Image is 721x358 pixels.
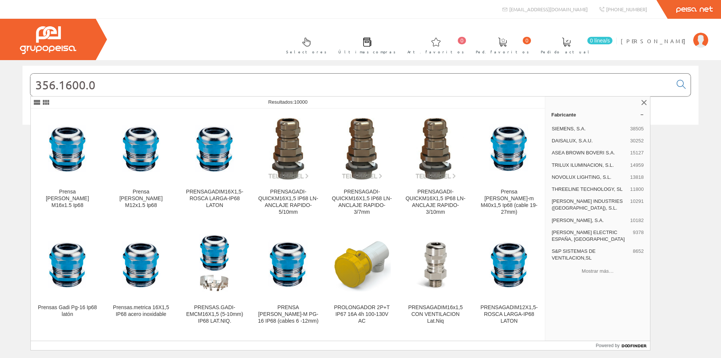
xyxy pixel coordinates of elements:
[552,186,627,193] span: THREELINE TECHNOLOGY, SL
[31,225,104,333] a: Prensas Gadi Pg-16 Ip68 latón Prensas Gadi Pg-16 Ip68 latón
[630,162,644,169] span: 14959
[458,37,466,44] span: 0
[252,225,325,333] a: PRENSA WEGE-M PG-16 IP68 (cables 6 -12mm) PRENSA [PERSON_NAME]-M PG-16 IP68 (cables 6 -12mm)
[405,304,466,325] div: PRENSAGADIM16x1,5 CON VENTILACION Lat.Niq
[110,304,172,318] div: Prensas.metrica 16X1,5 IP68 acero inoxidable
[606,6,647,12] span: [PHONE_NUMBER]
[596,342,620,349] span: Powered by
[548,265,647,277] button: Mostrar más…
[37,118,98,179] img: Prensa Laton Gadi M16x1.5 Ip68
[331,31,400,59] a: Últimas compras
[630,137,644,144] span: 30252
[104,109,178,224] a: Prensa Laton Gadi M12x1.5 Ip68 Prensa [PERSON_NAME] M12x1.5 Ip68
[279,31,330,59] a: Selectores
[552,229,630,243] span: [PERSON_NAME] ELECTRIC ESPAÑA, [GEOGRAPHIC_DATA]
[541,48,592,56] span: Pedido actual
[184,189,245,209] div: PRENSAGADIM16X1,5-ROSCA LARGA-IP68 LATON
[630,217,644,224] span: 10182
[478,234,540,295] img: PRENSAGADIM12X1,5-ROSCA LARGA-IP68 LATON
[286,48,327,56] span: Selectores
[31,109,104,224] a: Prensa Laton Gadi M16x1.5 Ip68 Prensa [PERSON_NAME] M16x1.5 Ip68
[110,189,172,209] div: Prensa [PERSON_NAME] M12x1.5 Ip68
[338,48,396,56] span: Últimas compras
[37,304,98,318] div: Prensas Gadi Pg-16 Ip68 latón
[178,225,251,333] a: PRENSAS.GADI-EMCM16X1,5 (5-10mm) IP68 LAT.NIQ. PRENSAS.GADI-EMCM16X1,5 (5-10mm) IP68 LAT.NIQ.
[630,186,644,193] span: 11800
[405,189,466,216] div: PRENSAGADI-QUICKM16X1,5 IP68 LN-ANCLAJE RAPIDO-3/10mm
[184,304,245,325] div: PRENSAS.GADI-EMCM16X1,5 (5-10mm) IP68 LAT.NIQ.
[633,248,644,261] span: 8652
[552,248,630,261] span: S&P SISTEMAS DE VENTILACION,SL
[621,37,689,45] span: [PERSON_NAME]
[325,225,398,333] a: PROLONGADOR 2P+T IP67 16A 4h 100-130V AC PROLONGADOR 2P+T IP67 16A 4h 100-130V AC
[20,26,76,54] img: Grupo Peisa
[472,109,546,224] a: Prensa Wege-m M40x1,5 Ip68 (cable 19-27mm) Prensa [PERSON_NAME]-m M40x1,5 Ip68 (cable 19-27mm)
[523,37,531,44] span: 0
[478,118,540,179] img: Prensa Wege-m M40x1,5 Ip68 (cable 19-27mm)
[294,99,308,105] span: 10000
[552,137,627,144] span: DAISALUX, S.A.U.
[399,225,472,333] a: PRENSAGADIM16x1,5 CON VENTILACION Lat.Niq PRENSAGADIM16x1,5 CON VENTILACION Lat.Niq
[407,48,464,56] span: Art. favoritos
[478,189,540,216] div: Prensa [PERSON_NAME]-m M40x1,5 Ip68 (cable 19-27mm)
[331,189,392,216] div: PRENSAGADI-QUICKM16X1,5 IP68 LN-ANCLAJE RAPIDO-3/7mm
[472,225,546,333] a: PRENSAGADIM12X1,5-ROSCA LARGA-IP68 LATON PRENSAGADIM12X1,5-ROSCA LARGA-IP68 LATON
[258,189,319,216] div: PRENSAGADI-QUICKM16X1,5 IP68 LN-ANCLAJE RAPIDO-5/10mm
[184,234,245,295] img: PRENSAS.GADI-EMCM16X1,5 (5-10mm) IP68 LAT.NIQ.
[184,118,245,179] img: PRENSAGADIM16X1,5-ROSCA LARGA-IP68 LATON
[552,162,627,169] span: TRILUX ILUMINACION, S.L.
[552,217,627,224] span: [PERSON_NAME], S.A.
[104,225,178,333] a: Prensas.metrica 16X1,5 IP68 acero inoxidable Prensas.metrica 16X1,5 IP68 acero inoxidable
[30,74,672,96] input: Buscar...
[478,304,540,325] div: PRENSAGADIM12X1,5-ROSCA LARGA-IP68 LATON
[552,150,627,156] span: ASEA BROWN BOVERI S.A.
[258,304,319,325] div: PRENSA [PERSON_NAME]-M PG-16 IP68 (cables 6 -12mm)
[178,109,251,224] a: PRENSAGADIM16X1,5-ROSCA LARGA-IP68 LATON PRENSAGADIM16X1,5-ROSCA LARGA-IP68 LATON
[405,234,466,295] img: PRENSAGADIM16x1,5 CON VENTILACION Lat.Niq
[509,6,588,12] span: [EMAIL_ADDRESS][DOMAIN_NAME]
[630,174,644,181] span: 13818
[258,234,319,295] img: PRENSA WEGE-M PG-16 IP68 (cables 6 -12mm)
[331,304,392,325] div: PROLONGADOR 2P+T IP67 16A 4h 100-130V AC
[331,234,392,295] img: PROLONGADOR 2P+T IP67 16A 4h 100-130V AC
[545,109,650,121] a: Fabricante
[552,125,627,132] span: SIEMENS, S.A.
[37,234,98,295] img: Prensas Gadi Pg-16 Ip68 latón
[630,150,644,156] span: 15127
[476,48,529,56] span: Ped. favoritos
[325,109,398,224] a: PRENSAGADI-QUICKM16X1,5 IP68 LN-ANCLAJE RAPIDO-3/7mm PRENSAGADI-QUICKM16X1,5 IP68 LN-ANCLAJE RAPI...
[405,118,466,179] img: PRENSAGADI-QUICKM16X1,5 IP68 LN-ANCLAJE RAPIDO-3/10mm
[633,229,644,243] span: 9378
[587,37,612,44] span: 0 línea/s
[552,198,627,211] span: [PERSON_NAME] INDUSTRIES ([GEOGRAPHIC_DATA]), S.L.
[596,341,650,350] a: Powered by
[630,198,644,211] span: 10291
[630,125,644,132] span: 38505
[552,174,627,181] span: NOVOLUX LIGHTING, S.L.
[258,118,319,179] img: PRENSAGADI-QUICKM16X1,5 IP68 LN-ANCLAJE RAPIDO-5/10mm
[331,118,392,179] img: PRENSAGADI-QUICKM16X1,5 IP68 LN-ANCLAJE RAPIDO-3/7mm
[23,134,698,140] div: © Grupo Peisa
[399,109,472,224] a: PRENSAGADI-QUICKM16X1,5 IP68 LN-ANCLAJE RAPIDO-3/10mm PRENSAGADI-QUICKM16X1,5 IP68 LN-ANCLAJE RAP...
[110,234,172,295] img: Prensas.metrica 16X1,5 IP68 acero inoxidable
[621,31,708,38] a: [PERSON_NAME]
[252,109,325,224] a: PRENSAGADI-QUICKM16X1,5 IP68 LN-ANCLAJE RAPIDO-5/10mm PRENSAGADI-QUICKM16X1,5 IP68 LN-ANCLAJE RAP...
[110,118,172,179] img: Prensa Laton Gadi M12x1.5 Ip68
[268,99,308,105] span: Resultados:
[37,189,98,209] div: Prensa [PERSON_NAME] M16x1.5 Ip68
